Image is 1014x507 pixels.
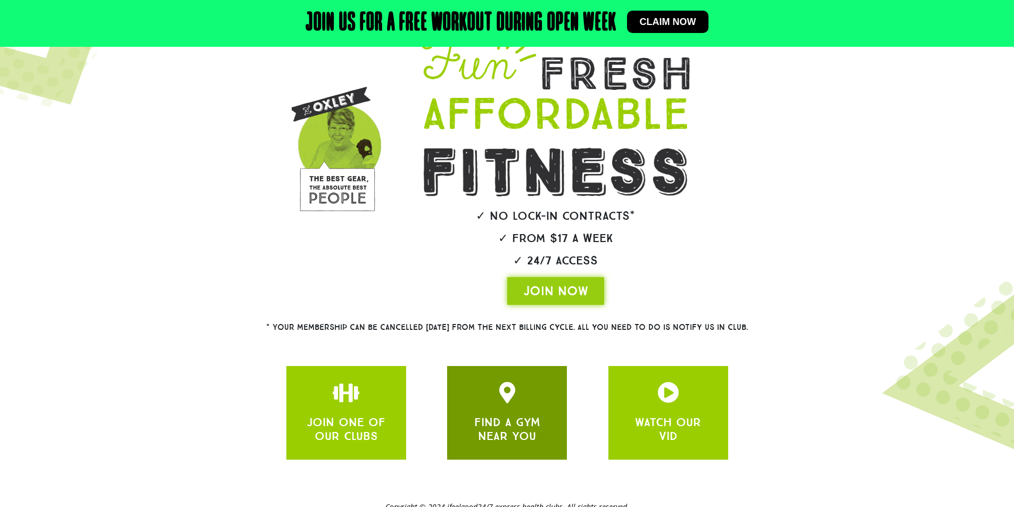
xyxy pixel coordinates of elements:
span: JOIN NOW [523,282,588,300]
span: Claim now [640,17,696,27]
a: FIND A GYM NEAR YOU [474,415,540,443]
h2: ✓ No lock-in contracts* [391,210,720,222]
a: JOIN ONE OF OUR CLUBS [335,382,357,403]
h2: ✓ 24/7 Access [391,255,720,267]
h2: ✓ From $17 a week [391,232,720,244]
a: JOIN ONE OF OUR CLUBS [497,382,518,403]
a: JOIN NOW [507,277,604,305]
a: WATCH OUR VID [635,415,701,443]
a: JOIN ONE OF OUR CLUBS [657,382,679,403]
h2: * Your membership can be cancelled [DATE] from the next billing cycle. All you need to do is noti... [228,323,787,331]
a: Claim now [627,11,709,33]
a: JOIN ONE OF OUR CLUBS [307,415,385,443]
h2: Join us for a free workout during open week [306,11,616,36]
